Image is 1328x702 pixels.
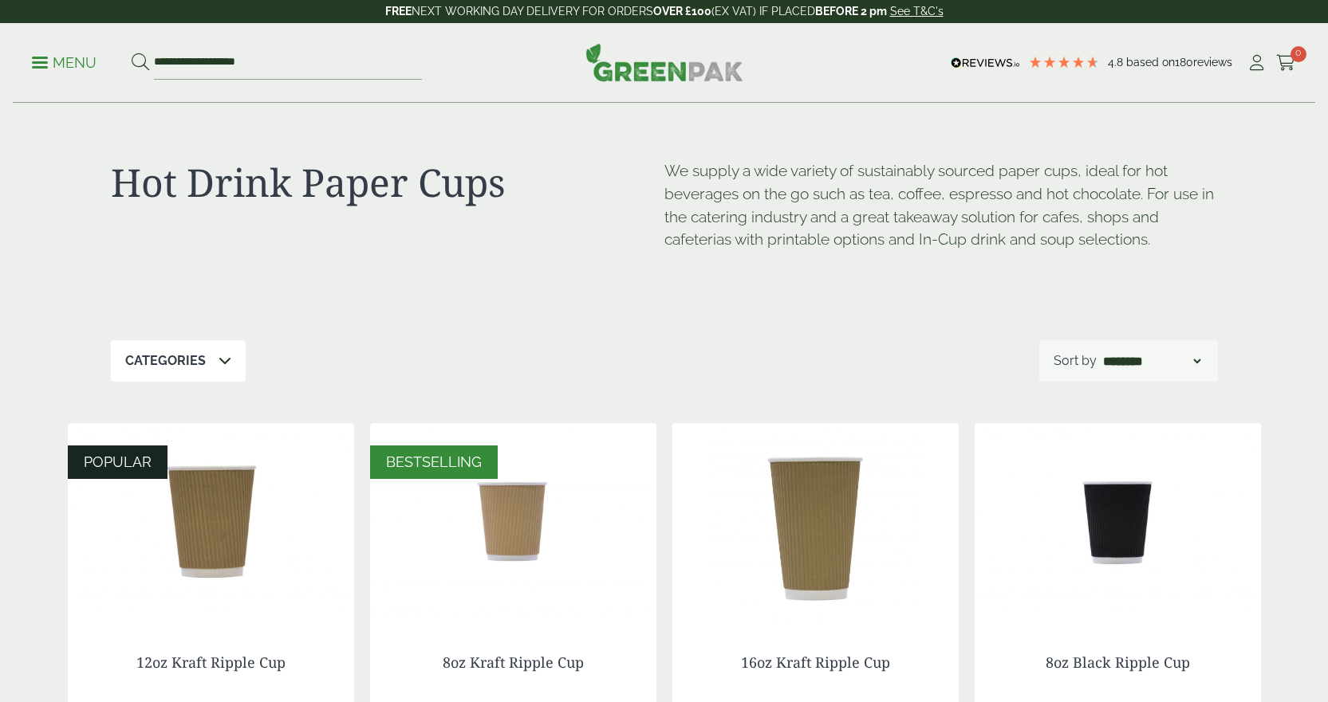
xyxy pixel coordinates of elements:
[1276,55,1296,71] i: Cart
[585,43,743,81] img: GreenPak Supplies
[125,351,206,371] p: Categories
[951,57,1020,69] img: REVIEWS.io
[1028,55,1100,69] div: 4.78 Stars
[1046,653,1190,672] a: 8oz Black Ripple Cup
[1054,351,1097,371] p: Sort by
[1126,56,1175,69] span: Based on
[653,5,711,18] strong: OVER £100
[664,159,1218,251] p: We supply a wide variety of sustainably sourced paper cups, ideal for hot beverages on the go suc...
[815,5,887,18] strong: BEFORE 2 pm
[385,5,412,18] strong: FREE
[84,453,152,470] span: POPULAR
[370,423,656,622] img: 8oz Kraft Ripple Cup-0
[741,653,890,672] a: 16oz Kraft Ripple Cup
[1100,351,1204,371] select: Shop order
[111,159,664,206] h1: Hot Drink Paper Cups
[672,423,959,622] img: 16oz Kraft c
[32,53,97,69] a: Menu
[386,453,482,470] span: BESTSELLING
[1108,56,1126,69] span: 4.8
[136,653,286,672] a: 12oz Kraft Ripple Cup
[68,423,354,622] img: 12oz Kraft Ripple Cup-0
[1175,56,1193,69] span: 180
[1193,56,1232,69] span: reviews
[443,653,584,672] a: 8oz Kraft Ripple Cup
[1291,46,1306,62] span: 0
[975,423,1261,622] img: 8oz Black Ripple Cup -0
[890,5,944,18] a: See T&C's
[32,53,97,73] p: Menu
[1247,55,1267,71] i: My Account
[1276,51,1296,75] a: 0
